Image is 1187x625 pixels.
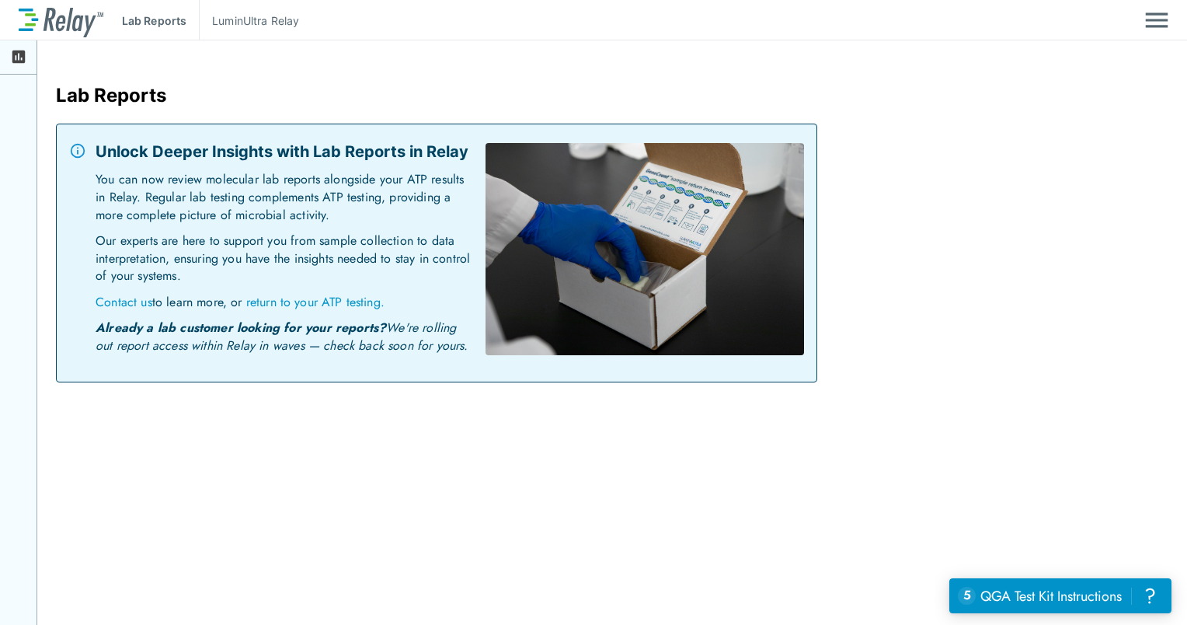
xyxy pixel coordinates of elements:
[96,140,473,163] p: Unlock Deeper Insights with Lab Reports in Relay
[96,293,473,319] p: to learn more, or
[949,578,1171,613] iframe: Resource center
[96,232,473,294] p: Our experts are here to support you from sample collection to data interpretation, ensuring you h...
[1145,5,1168,35] img: Drawer Icon
[212,12,299,29] p: LuminUltra Relay
[96,293,152,311] a: Contact us
[96,319,468,354] em: We're rolling out report access within Relay in waves — check back soon for yours.
[486,143,804,355] img: Lab Reports Preview
[19,4,103,37] img: LuminUltra Relay
[1145,5,1168,35] button: Main menu
[246,293,385,311] p: return to your ATP testing.
[96,319,386,337] strong: Already a lab customer looking for your reports?
[96,171,473,232] p: You can now review molecular lab reports alongside your ATP results in Relay. Regular lab testing...
[122,12,186,29] p: Lab Reports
